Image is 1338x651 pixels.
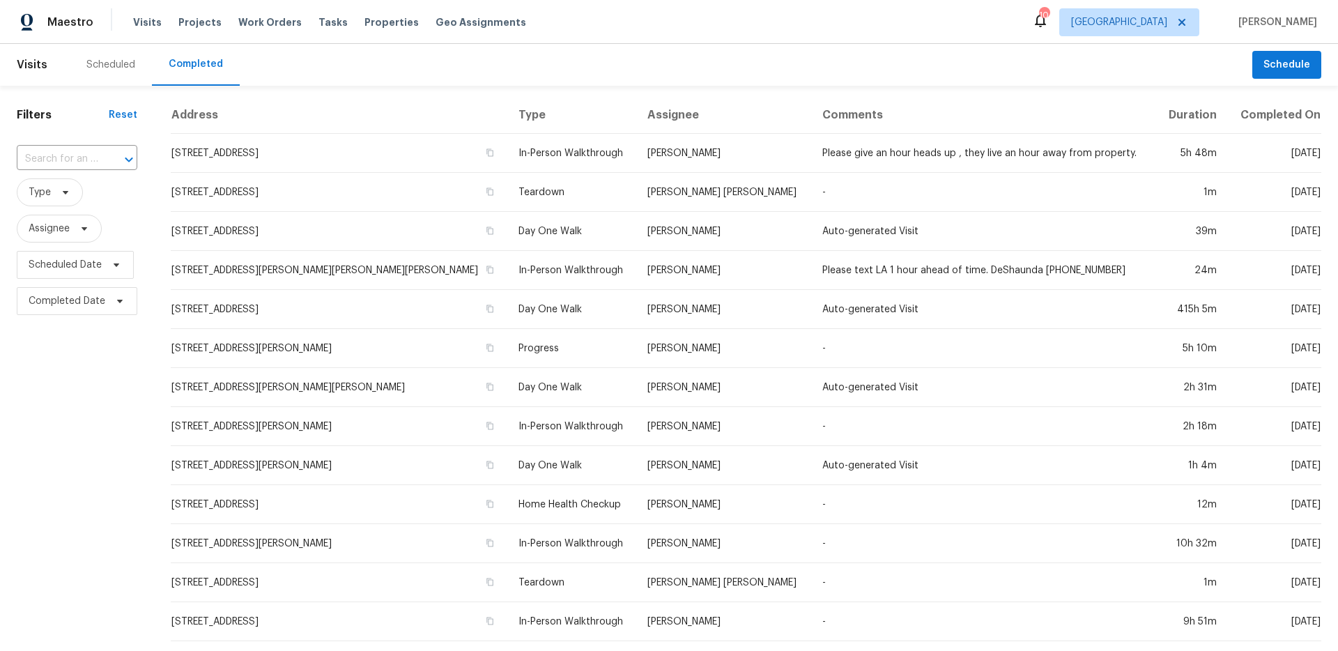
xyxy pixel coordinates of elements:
button: Copy Address [484,263,496,276]
button: Copy Address [484,420,496,432]
button: Copy Address [484,459,496,471]
td: 12m [1156,485,1228,524]
td: Progress [507,329,636,368]
th: Assignee [636,97,810,134]
td: Auto-generated Visit [811,446,1156,485]
td: [STREET_ADDRESS][PERSON_NAME] [171,524,507,563]
span: [PERSON_NAME] [1233,15,1317,29]
td: [STREET_ADDRESS] [171,134,507,173]
span: Geo Assignments [436,15,526,29]
td: [PERSON_NAME] [636,329,810,368]
input: Search for an address... [17,148,98,170]
td: 5h 10m [1156,329,1228,368]
span: Properties [364,15,419,29]
button: Copy Address [484,146,496,159]
td: Auto-generated Visit [811,290,1156,329]
td: [DATE] [1228,251,1321,290]
td: Day One Walk [507,290,636,329]
td: [PERSON_NAME] [636,485,810,524]
td: [STREET_ADDRESS] [171,485,507,524]
span: Maestro [47,15,93,29]
button: Copy Address [484,224,496,237]
td: - [811,602,1156,641]
td: - [811,485,1156,524]
td: [DATE] [1228,446,1321,485]
td: 10h 32m [1156,524,1228,563]
td: [PERSON_NAME] [636,446,810,485]
th: Completed On [1228,97,1321,134]
td: [STREET_ADDRESS] [171,212,507,251]
td: - [811,524,1156,563]
td: [STREET_ADDRESS][PERSON_NAME] [171,329,507,368]
td: [STREET_ADDRESS][PERSON_NAME] [171,407,507,446]
td: [STREET_ADDRESS][PERSON_NAME][PERSON_NAME][PERSON_NAME] [171,251,507,290]
td: Auto-generated Visit [811,212,1156,251]
span: [GEOGRAPHIC_DATA] [1071,15,1167,29]
button: Schedule [1252,51,1321,79]
td: Home Health Checkup [507,485,636,524]
h1: Filters [17,108,109,122]
td: [DATE] [1228,563,1321,602]
div: Reset [109,108,137,122]
button: Copy Address [484,498,496,510]
td: [DATE] [1228,290,1321,329]
td: [DATE] [1228,134,1321,173]
td: [STREET_ADDRESS] [171,173,507,212]
div: 104 [1039,8,1049,22]
td: - [811,563,1156,602]
span: Schedule [1263,56,1310,74]
span: Assignee [29,222,70,236]
td: [DATE] [1228,173,1321,212]
td: [PERSON_NAME] [636,212,810,251]
td: [PERSON_NAME] [PERSON_NAME] [636,563,810,602]
td: [PERSON_NAME] [636,524,810,563]
span: Work Orders [238,15,302,29]
td: [STREET_ADDRESS] [171,602,507,641]
span: Type [29,185,51,199]
td: 1m [1156,563,1228,602]
button: Copy Address [484,342,496,354]
button: Copy Address [484,576,496,588]
td: Please give an hour heads up , they live an hour away from property. [811,134,1156,173]
td: [PERSON_NAME] [636,407,810,446]
td: 39m [1156,212,1228,251]
td: Day One Walk [507,446,636,485]
td: [STREET_ADDRESS] [171,563,507,602]
td: 2h 18m [1156,407,1228,446]
td: [DATE] [1228,485,1321,524]
td: In-Person Walkthrough [507,251,636,290]
th: Duration [1156,97,1228,134]
td: [PERSON_NAME] [636,290,810,329]
td: [PERSON_NAME] [636,368,810,407]
td: In-Person Walkthrough [507,407,636,446]
td: Teardown [507,173,636,212]
td: 1m [1156,173,1228,212]
button: Copy Address [484,185,496,198]
td: [PERSON_NAME] [636,602,810,641]
td: 2h 31m [1156,368,1228,407]
span: Visits [133,15,162,29]
td: [DATE] [1228,602,1321,641]
td: 415h 5m [1156,290,1228,329]
td: - [811,329,1156,368]
span: Projects [178,15,222,29]
span: Scheduled Date [29,258,102,272]
td: In-Person Walkthrough [507,602,636,641]
td: Auto-generated Visit [811,368,1156,407]
span: Completed Date [29,294,105,308]
td: 9h 51m [1156,602,1228,641]
th: Address [171,97,507,134]
td: [DATE] [1228,368,1321,407]
div: Scheduled [86,58,135,72]
td: Teardown [507,563,636,602]
td: [STREET_ADDRESS][PERSON_NAME][PERSON_NAME] [171,368,507,407]
td: [PERSON_NAME] [636,251,810,290]
th: Type [507,97,636,134]
div: Completed [169,57,223,71]
td: [DATE] [1228,524,1321,563]
td: Day One Walk [507,368,636,407]
td: 24m [1156,251,1228,290]
td: - [811,173,1156,212]
td: Please text LA 1 hour ahead of time. DeShaunda [PHONE_NUMBER] [811,251,1156,290]
td: [STREET_ADDRESS] [171,290,507,329]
